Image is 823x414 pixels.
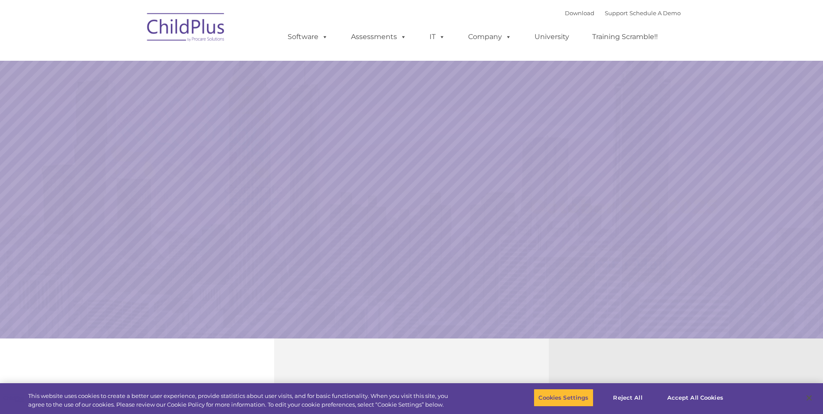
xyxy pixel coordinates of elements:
[662,389,728,407] button: Accept All Cookies
[565,10,594,16] a: Download
[630,10,681,16] a: Schedule A Demo
[421,28,454,46] a: IT
[559,246,697,282] a: Learn More
[534,389,593,407] button: Cookies Settings
[342,28,415,46] a: Assessments
[143,7,230,50] img: ChildPlus by Procare Solutions
[565,10,681,16] font: |
[605,10,628,16] a: Support
[584,28,666,46] a: Training Scramble!!
[526,28,578,46] a: University
[28,392,452,409] div: This website uses cookies to create a better user experience, provide statistics about user visit...
[601,389,655,407] button: Reject All
[800,388,819,407] button: Close
[459,28,520,46] a: Company
[279,28,337,46] a: Software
